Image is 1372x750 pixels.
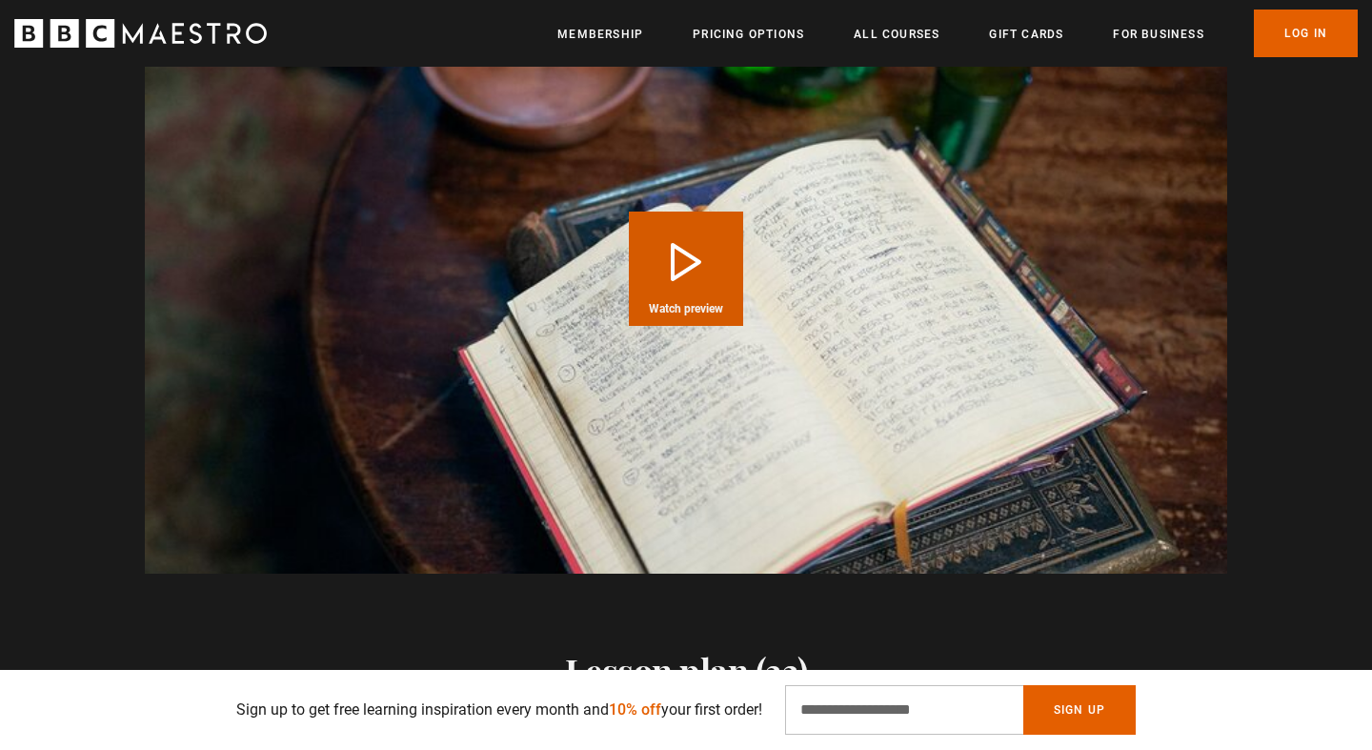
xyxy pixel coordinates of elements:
[693,25,804,44] a: Pricing Options
[557,25,643,44] a: Membership
[14,19,267,48] svg: BBC Maestro
[1023,685,1136,735] button: Sign Up
[317,650,1056,690] h2: Lesson plan (33)
[1113,25,1203,44] a: For business
[557,10,1358,57] nav: Primary
[1254,10,1358,57] a: Log In
[236,699,762,721] p: Sign up to get free learning inspiration every month and your first order!
[629,212,743,326] button: Play Course overview for Storytelling with Alan Moore
[609,700,661,719] span: 10% off
[649,303,723,314] span: Watch preview
[989,25,1063,44] a: Gift Cards
[854,25,939,44] a: All Courses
